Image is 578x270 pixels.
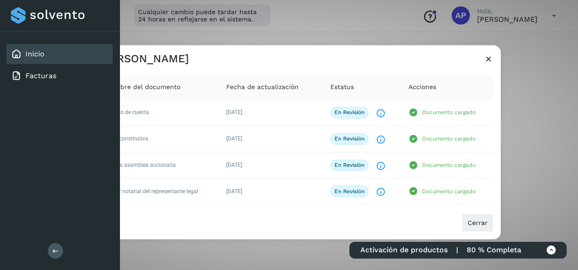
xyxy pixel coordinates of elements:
[106,188,198,195] span: Poder notarial del representante legal
[334,188,364,195] p: En revisión
[349,242,567,259] div: Activación de productos | 80 % Completa
[25,71,56,80] a: Facturas
[334,162,364,168] p: En revisión
[334,135,364,142] p: En revisión
[106,136,148,142] span: Acta constitutiva
[226,82,299,92] span: Fecha de actualización
[456,245,458,254] span: |
[334,110,364,116] p: En revisión
[226,162,242,168] span: [DATE]
[468,220,488,226] span: Cerrar
[106,82,180,92] span: Nombre del documento
[422,188,476,195] p: Documento cargado
[25,50,45,58] a: Inicio
[330,82,354,92] span: Estatus
[6,44,113,64] div: Inicio
[422,135,476,142] p: Documento cargado
[467,245,521,254] span: 80 % Completa
[360,245,448,254] span: Activación de productos
[422,110,476,116] p: Documento cargado
[106,110,149,116] span: Estado de cuenta
[409,82,436,92] span: Acciones
[106,162,176,168] span: Ultima asamblea accionaria
[226,188,242,195] span: [DATE]
[462,214,493,232] button: Cerrar
[226,110,242,116] span: [DATE]
[226,136,242,142] span: [DATE]
[99,52,189,65] h3: [PERSON_NAME]
[6,66,113,86] div: Facturas
[422,162,476,168] p: Documento cargado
